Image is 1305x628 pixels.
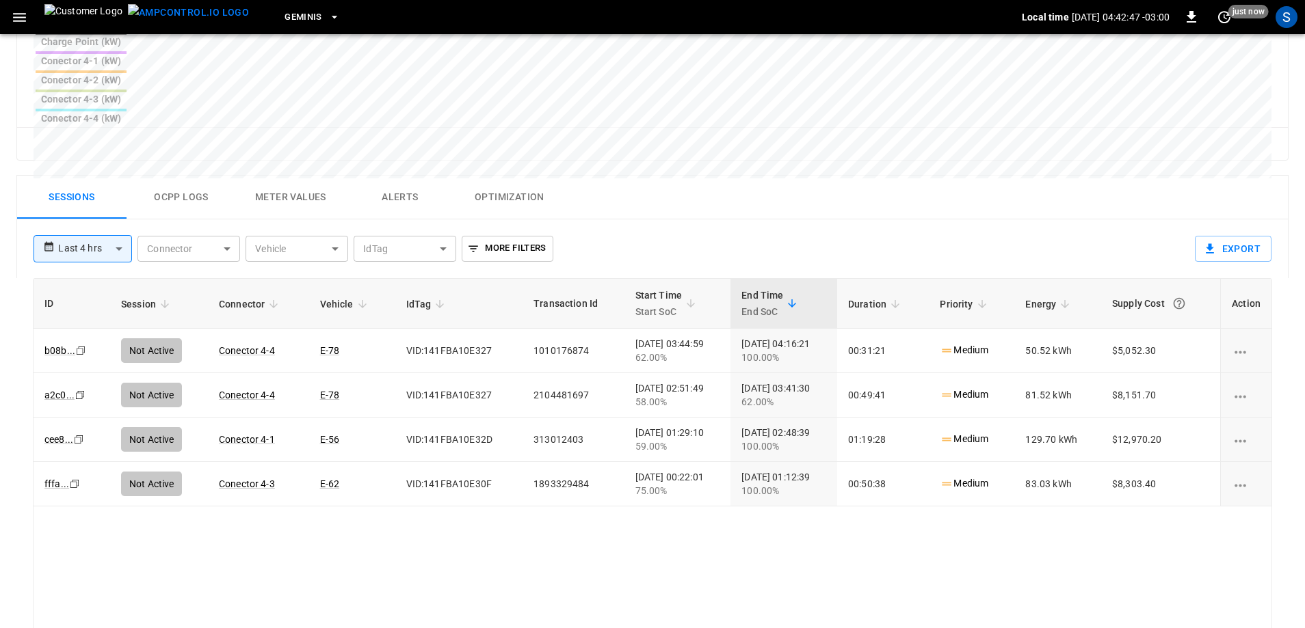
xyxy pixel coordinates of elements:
[121,472,183,496] div: Not Active
[1232,433,1261,446] div: charging session options
[837,418,929,462] td: 01:19:28
[635,484,720,497] div: 75.00%
[219,478,275,489] a: Conector 4-3
[345,176,455,219] button: Alerts
[406,296,449,312] span: IdTag
[455,176,564,219] button: Optimization
[68,476,82,491] div: copy
[320,478,340,489] a: E-62
[1232,388,1261,402] div: charging session options
[523,462,624,506] td: 1893329484
[1167,291,1191,316] button: The cost of your charging session based on your supply rates
[635,395,720,409] div: 58.00%
[395,462,523,506] td: VID:141FBA10E30F
[44,4,122,30] img: Customer Logo
[741,439,826,453] div: 100.00%
[635,287,700,320] span: Start TimeStart SoC
[34,279,110,329] th: ID
[1195,236,1271,262] button: Export
[741,287,783,320] div: End Time
[1220,279,1271,329] th: Action
[58,236,132,262] div: Last 4 hrs
[523,418,624,462] td: 313012403
[523,279,624,329] th: Transaction Id
[236,176,345,219] button: Meter Values
[127,176,236,219] button: Ocpp logs
[741,303,783,320] p: End SoC
[635,470,720,497] div: [DATE] 00:22:01
[1112,291,1209,316] div: Supply Cost
[940,476,988,491] p: Medium
[741,287,801,320] span: End TimeEnd SoC
[1101,462,1220,506] td: $8,303.40
[940,296,990,312] span: Priority
[1072,10,1170,24] p: [DATE] 04:42:47 -03:00
[837,462,929,506] td: 00:50:38
[285,10,322,25] span: Geminis
[1025,296,1074,312] span: Energy
[741,395,826,409] div: 62.00%
[279,4,345,31] button: Geminis
[635,287,683,320] div: Start Time
[635,303,683,320] p: Start SoC
[635,439,720,453] div: 59.00%
[219,296,282,312] span: Connector
[128,4,249,21] img: ampcontrol.io logo
[741,484,826,497] div: 100.00%
[320,296,371,312] span: Vehicle
[940,432,988,446] p: Medium
[1228,5,1269,18] span: just now
[1213,6,1235,28] button: set refresh interval
[219,434,275,445] a: Conector 4-1
[462,236,553,262] button: More Filters
[741,426,826,453] div: [DATE] 02:48:39
[17,176,127,219] button: Sessions
[1014,418,1101,462] td: 129.70 kWh
[741,470,826,497] div: [DATE] 01:12:39
[121,427,183,452] div: Not Active
[1022,10,1069,24] p: Local time
[121,296,174,312] span: Session
[320,434,340,445] a: E-56
[1014,462,1101,506] td: 83.03 kWh
[1101,418,1220,462] td: $12,970.20
[72,432,86,447] div: copy
[635,426,720,453] div: [DATE] 01:29:10
[1232,344,1261,357] div: charging session options
[395,418,523,462] td: VID:141FBA10E32D
[34,279,1271,506] table: sessions table
[1276,6,1297,28] div: profile-icon
[1232,477,1261,491] div: charging session options
[848,296,904,312] span: Duration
